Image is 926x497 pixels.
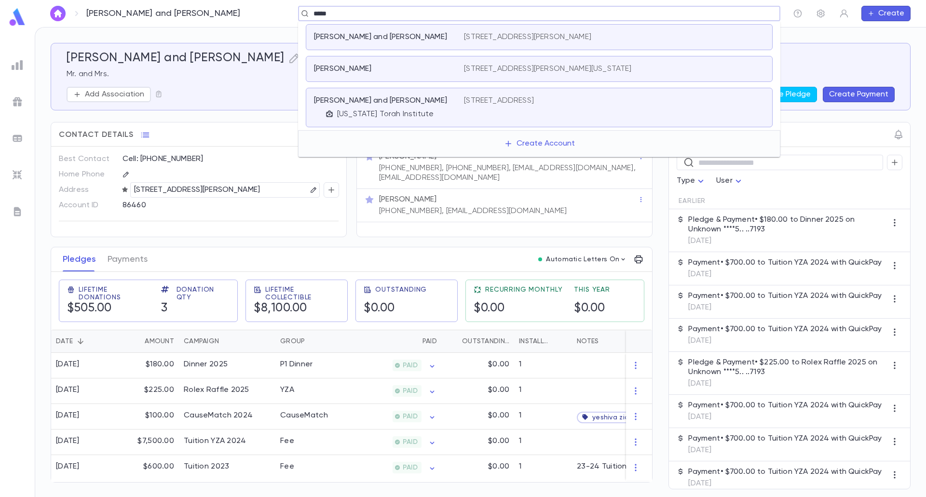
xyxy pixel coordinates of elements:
[314,32,447,42] p: [PERSON_NAME] and [PERSON_NAME]
[592,414,664,421] span: yeshiva zichron aryeh
[73,334,88,349] button: Sort
[751,87,817,102] button: Create Pledge
[86,8,241,19] p: [PERSON_NAME] and [PERSON_NAME]
[688,479,882,488] p: [DATE]
[184,411,253,420] div: CauseMatch 2024
[108,247,148,271] button: Payments
[399,464,422,471] span: PAID
[514,430,572,455] div: 1
[56,436,80,446] div: [DATE]
[179,330,275,353] div: Campaign
[116,330,179,353] div: Amount
[305,334,320,349] button: Sort
[280,411,328,420] div: CauseMatch
[56,330,73,353] div: Date
[116,404,179,430] div: $100.00
[677,177,695,185] span: Type
[123,198,291,212] div: 86460
[464,32,591,42] p: [STREET_ADDRESS][PERSON_NAME]
[464,96,534,106] p: [STREET_ADDRESS]
[12,133,23,144] img: batches_grey.339ca447c9d9533ef1741baa751efc33.svg
[407,334,422,349] button: Sort
[514,378,572,404] div: 1
[574,301,605,316] h5: $0.00
[464,64,631,74] p: [STREET_ADDRESS][PERSON_NAME][US_STATE]
[488,385,509,395] p: $0.00
[574,286,610,294] span: This Year
[861,6,911,21] button: Create
[688,336,882,346] p: [DATE]
[161,301,168,316] h5: 3
[546,255,619,263] p: Automatic Letters On
[56,360,80,369] div: [DATE]
[572,330,693,353] div: Notes
[488,462,509,471] p: $0.00
[134,184,260,196] p: [STREET_ADDRESS][PERSON_NAME]
[116,353,179,378] div: $180.00
[254,301,307,316] h5: $8,100.00
[145,330,174,353] div: Amount
[488,436,509,446] p: $0.00
[688,258,882,268] p: Payment • $700.00 to Tuition YZA 2024 with QuickPay
[688,215,887,234] p: Pledge & Payment • $180.00 to Dinner 2025 on Unknown ****5.. ..7193
[51,330,116,353] div: Date
[85,90,144,99] p: Add Association
[534,253,631,266] button: Automatic Letters On
[184,360,228,369] div: Dinner 2025
[116,378,179,404] div: $225.00
[514,455,572,481] div: 1
[280,360,313,369] div: P1 Dinner
[488,411,509,420] p: $0.00
[52,10,64,17] img: home_white.a664292cf8c1dea59945f0da9f25487c.svg
[12,169,23,181] img: imports_grey.530a8a0e642e233f2baf0ef88e8c9fcb.svg
[275,330,348,353] div: Group
[12,206,23,217] img: letters_grey.7941b92b52307dd3b8a917253454ce1c.svg
[56,385,80,395] div: [DATE]
[577,462,643,471] div: 23-24 Tuition YZA
[129,334,145,349] button: Sort
[12,59,23,71] img: reports_grey.c525e4749d1bce6a11f5fe2a8de1b229.svg
[314,64,371,74] p: [PERSON_NAME]
[688,324,882,334] p: Payment • $700.00 to Tuition YZA 2024 with QuickPay
[399,413,422,420] span: PAID
[219,334,234,349] button: Sort
[184,436,246,446] div: Tuition YZA 2024
[314,96,447,106] p: [PERSON_NAME] and [PERSON_NAME]
[67,69,895,79] p: Mr. and Mrs.
[399,387,422,395] span: PAID
[63,247,96,271] button: Pledges
[577,330,599,353] div: Notes
[56,411,80,420] div: [DATE]
[116,430,179,455] div: $7,500.00
[379,195,436,204] p: [PERSON_NAME]
[364,301,395,316] h5: $0.00
[375,286,427,294] span: Outstanding
[337,109,434,119] p: [US_STATE] Torah Institute
[399,438,422,446] span: PAID
[447,334,462,349] button: Sort
[79,286,150,301] span: Lifetime Donations
[59,182,114,198] p: Address
[184,462,229,471] div: Tuition 2023
[688,401,882,410] p: Payment • $700.00 to Tuition YZA 2024 with QuickPay
[265,286,340,301] span: Lifetime Collectible
[514,330,572,353] div: Installments
[688,358,887,377] p: Pledge & Payment • $225.00 to Rolex Raffle 2025 on Unknown ****5.. ..7193
[59,130,134,140] span: Contact Details
[677,172,707,190] div: Type
[688,303,882,312] p: [DATE]
[56,462,80,471] div: [DATE]
[280,385,294,395] div: YZA
[422,330,437,353] div: Paid
[514,353,572,378] div: 1
[688,445,882,455] p: [DATE]
[280,462,294,471] div: Fee
[123,151,339,166] div: Cell: [PHONE_NUMBER]
[679,197,706,205] span: Earlier
[177,286,230,301] span: Donation Qty
[59,151,114,167] p: Best Contact
[485,286,562,294] span: Recurring Monthly
[67,87,151,102] button: Add Association
[688,467,882,477] p: Payment • $700.00 to Tuition YZA 2024 with QuickPay
[519,330,552,353] div: Installments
